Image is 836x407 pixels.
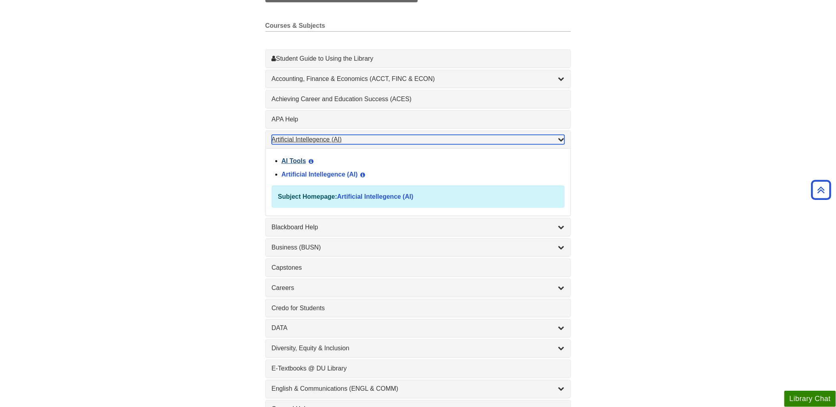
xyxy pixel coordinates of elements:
a: DATA [272,324,565,333]
strong: Subject Homepage: [278,193,337,200]
a: AI Tools [282,157,306,164]
a: E-Textbooks @ DU Library [272,364,565,374]
a: Student Guide to Using the Library [272,54,565,63]
a: Achieving Career and Education Success (ACES) [272,94,565,104]
a: Credo for Students [272,303,565,313]
a: Blackboard Help [272,223,565,232]
a: Artificial Intellegence (AI) [272,135,565,144]
a: Artificial Intellegence (AI) [282,171,358,178]
a: Careers [272,283,565,293]
h2: Courses & Subjects [265,22,571,32]
a: APA Help [272,115,565,124]
a: Back to Top [809,184,834,195]
a: English & Communications (ENGL & COMM) [272,384,565,394]
a: Business (BUSN) [272,243,565,252]
a: Diversity, Equity & Inclusion [272,344,565,353]
div: Artificial Intellegence (AI) [266,148,571,216]
a: Artificial Intellegence (AI) [337,193,413,200]
a: Capstones [272,263,565,273]
a: Accounting, Finance & Economics (ACCT, FINC & ECON) [272,74,565,84]
button: Library Chat [784,391,836,407]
